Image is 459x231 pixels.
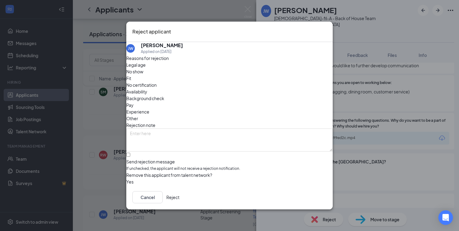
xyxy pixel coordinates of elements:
[126,68,143,75] span: No show
[141,49,183,55] div: Applied on [DATE]
[126,75,131,82] span: Fit
[126,153,130,157] input: Send rejection messageIf unchecked, the applicant will not receive a rejection notification.
[126,178,134,185] span: Yes
[126,122,155,128] span: Rejection note
[126,102,134,108] span: Pay
[126,82,157,88] span: No certification
[126,172,212,178] span: Remove this applicant from talent network?
[132,191,163,203] button: Cancel
[126,55,169,61] span: Reasons for rejection
[126,159,333,165] div: Send rejection message
[126,108,149,115] span: Experience
[166,191,179,203] button: Reject
[132,28,171,36] h3: Reject applicant
[126,166,333,172] span: If unchecked, the applicant will not receive a rejection notification.
[126,61,146,68] span: Legal age
[126,95,164,102] span: Background check
[128,46,133,51] div: JW
[141,42,183,49] h5: [PERSON_NAME]
[438,210,453,225] div: Open Intercom Messenger
[126,88,147,95] span: Availability
[126,115,138,122] span: Other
